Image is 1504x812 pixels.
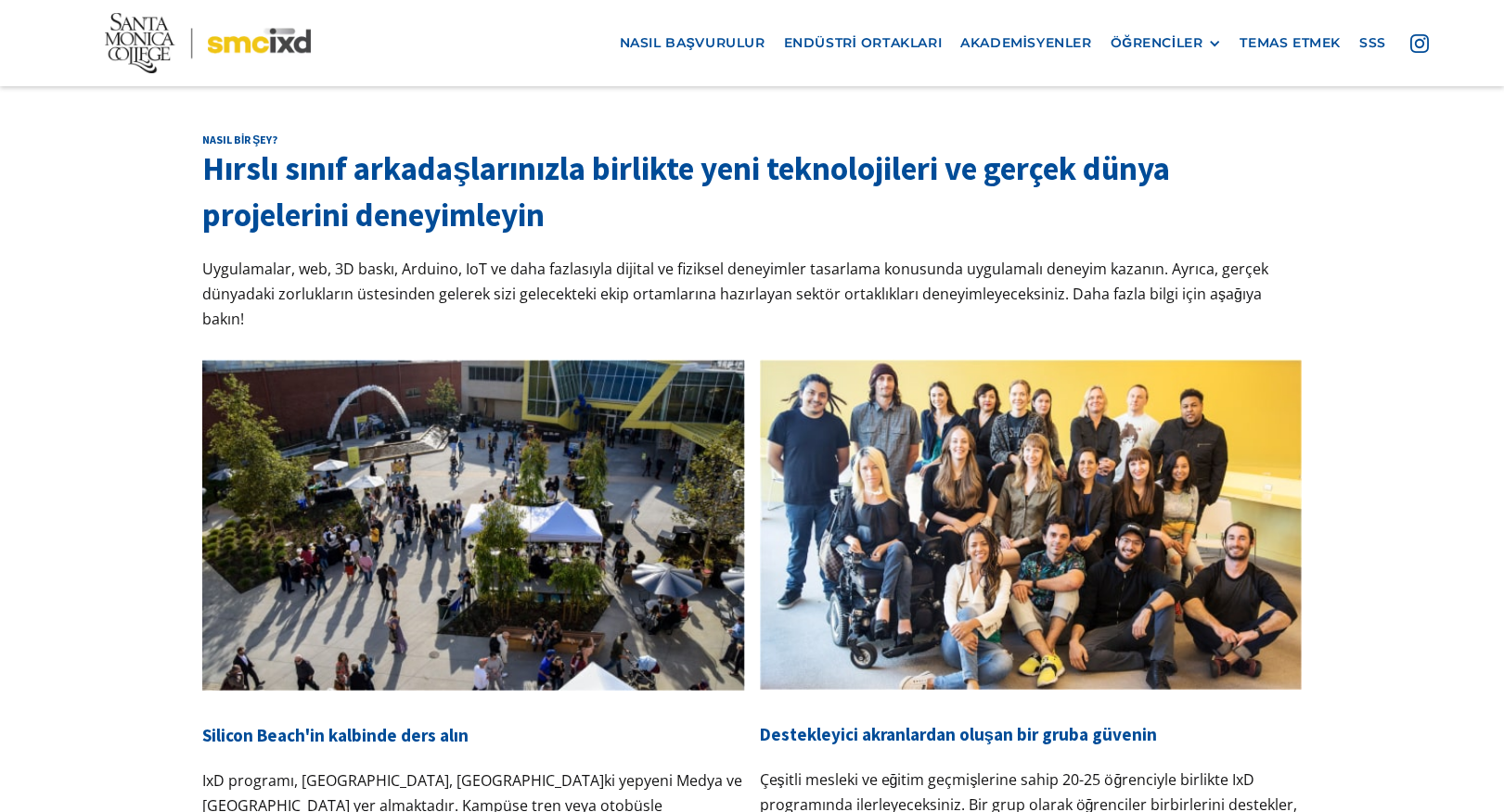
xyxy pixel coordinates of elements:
[202,724,469,746] font: Silicon Beach'in kalbinde ders alın
[202,259,1268,329] font: Uygulamalar, web, 3D baskı, Arduino, IoT ve daha fazlasıyla dijital ve fiziksel deneyimler tasarl...
[1230,26,1350,60] a: temas etmek
[960,34,1091,51] font: Akademisyenler
[1410,34,1429,53] img: simge - instagram
[620,34,765,51] font: nasıl başvurulur
[105,13,310,73] img: Santa Monica College - SMC IxD logosu
[1359,34,1386,51] font: SSS
[1111,35,1222,51] div: ÖĞRENCİLER
[1240,34,1341,51] font: temas etmek
[202,133,277,146] font: Nasıl bir şey?
[760,723,1158,745] font: Destekleyici akranlardan oluşan bir gruba güvenin
[202,148,1170,235] font: Hırslı sınıf arkadaşlarınızla birlikte yeni teknolojileri ve gerçek dünya projelerini deneyimleyin
[775,26,952,60] a: endüstri ortakları
[784,34,943,51] font: endüstri ortakları
[1111,34,1203,51] font: ÖĞRENCİLER
[951,26,1100,60] a: Akademisyenler
[611,26,775,60] a: nasıl başvurulur
[1350,26,1395,60] a: SSS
